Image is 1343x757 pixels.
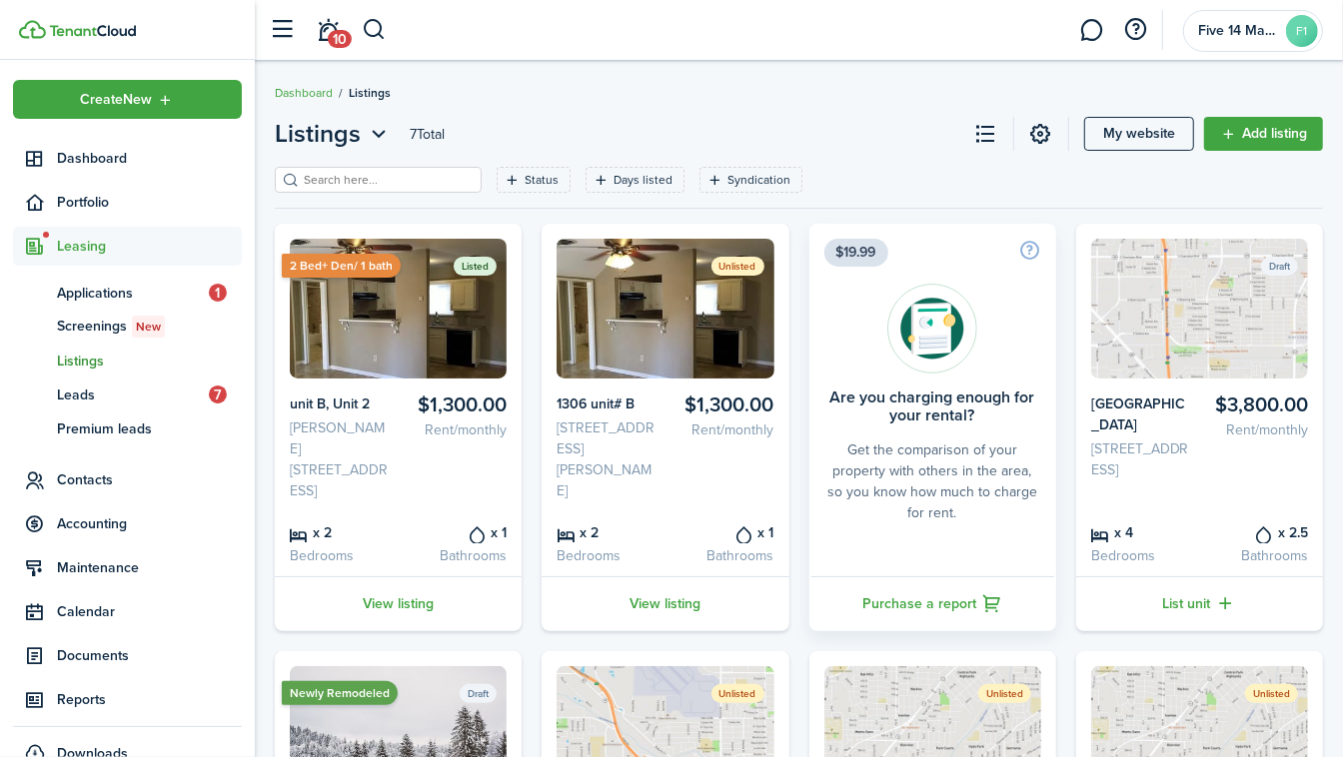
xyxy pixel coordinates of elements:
[1073,5,1111,56] a: Messaging
[978,684,1031,703] status: Unlisted
[809,576,1056,631] a: Purchase a report
[1119,13,1153,47] button: Open resource center
[672,521,773,543] card-listing-title: x 1
[699,167,802,193] filter-tag: Open filter
[13,344,242,378] a: Listings
[57,418,242,439] span: Premium leads
[406,393,507,416] card-listing-title: $1,300.00
[290,393,391,414] card-listing-title: unit B, Unit 2
[1204,117,1323,151] a: Add listing
[299,171,475,190] input: Search here...
[1286,15,1318,47] avatar-text: F1
[1207,419,1308,440] card-listing-description: Rent/monthly
[586,167,684,193] filter-tag: Open filter
[57,351,242,372] span: Listings
[290,417,391,501] card-listing-description: [PERSON_NAME][STREET_ADDRESS]
[57,513,242,534] span: Accounting
[711,684,764,703] status: Unlisted
[13,411,242,445] a: Premium leads
[557,545,658,566] card-listing-description: Bedrooms
[49,25,136,37] img: TenantCloud
[557,393,658,414] card-listing-title: 1306 unit# B
[349,84,391,102] span: Listings
[275,116,361,152] span: Listings
[209,284,227,302] span: 1
[57,148,242,169] span: Dashboard
[1091,438,1192,480] card-listing-description: [STREET_ADDRESS]
[81,93,153,107] span: Create New
[497,167,571,193] filter-tag: Open filter
[209,385,227,403] span: 7
[672,419,773,440] card-listing-description: Rent/monthly
[13,310,242,344] a: ScreeningsNew
[1076,576,1323,631] a: List unit
[1091,239,1308,378] img: Listing avatar
[711,257,764,276] status: Unlisted
[557,239,773,378] img: Listing avatar
[57,316,242,338] span: Screenings
[57,689,242,710] span: Reports
[282,254,401,278] ribbon: 2 Bed+ Den/ 1 bath
[13,276,242,310] a: Applications1
[1091,393,1192,435] card-listing-title: [GEOGRAPHIC_DATA]
[1207,393,1308,416] card-listing-title: $3,800.00
[57,645,242,666] span: Documents
[282,681,398,705] ribbon: Newly Remodeled
[1084,117,1194,151] a: My website
[57,283,209,304] span: Applications
[406,521,507,543] card-listing-title: x 1
[310,5,348,56] a: Notifications
[406,419,507,440] card-listing-description: Rent/monthly
[410,124,445,145] header-page-total: 7 Total
[290,545,391,566] card-listing-description: Bedrooms
[557,521,658,543] card-listing-title: x 2
[824,239,888,267] span: $19.99
[1245,684,1298,703] status: Unlisted
[290,521,391,543] card-listing-title: x 2
[290,239,507,378] img: Listing avatar
[1091,545,1192,566] card-listing-description: Bedrooms
[57,469,242,490] span: Contacts
[454,257,497,276] status: Listed
[1091,521,1192,543] card-listing-title: x 4
[1207,545,1308,566] card-listing-description: Bathrooms
[13,378,242,411] a: Leads7
[13,139,242,178] a: Dashboard
[525,171,559,189] filter-tag-label: Status
[19,20,46,39] img: TenantCloud
[275,116,392,152] button: Open menu
[1198,24,1278,38] span: Five 14 Management
[614,171,672,189] filter-tag-label: Days listed
[57,236,242,257] span: Leasing
[13,680,242,719] a: Reports
[672,393,773,416] card-listing-title: $1,300.00
[275,84,333,102] a: Dashboard
[57,601,242,622] span: Calendar
[1207,521,1308,543] card-listing-title: x 2.5
[542,576,788,631] a: View listing
[57,384,209,405] span: Leads
[136,318,161,336] span: New
[57,192,242,213] span: Portfolio
[727,171,790,189] filter-tag-label: Syndication
[887,284,977,374] img: Rentability report avatar
[672,545,773,566] card-listing-description: Bathrooms
[328,30,352,48] span: 10
[57,557,242,578] span: Maintenance
[460,684,497,703] status: Draft
[557,417,658,501] card-listing-description: [STREET_ADDRESS][PERSON_NAME]
[406,545,507,566] card-listing-description: Bathrooms
[824,388,1041,424] card-title: Are you charging enough for your rental?
[264,11,302,49] button: Open sidebar
[275,116,392,152] button: Listings
[13,80,242,119] button: Open menu
[362,13,387,47] button: Search
[1261,257,1298,276] status: Draft
[275,576,522,631] a: View listing
[824,439,1041,523] card-description: Get the comparison of your property with others in the area, so you know how much to charge for r...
